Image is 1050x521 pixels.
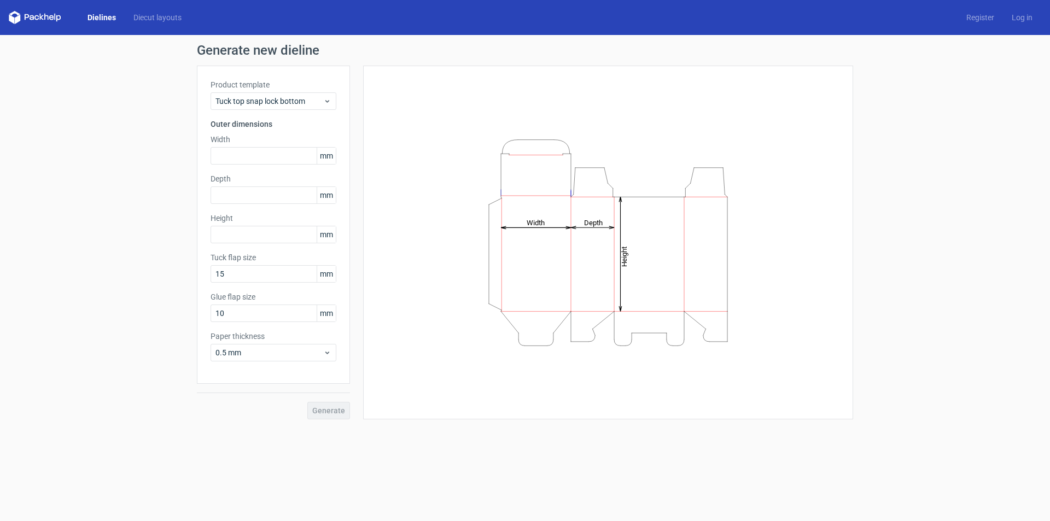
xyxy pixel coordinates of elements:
h3: Outer dimensions [211,119,336,130]
span: mm [317,226,336,243]
label: Glue flap size [211,291,336,302]
span: mm [317,148,336,164]
tspan: Width [527,218,545,226]
a: Log in [1003,12,1041,23]
label: Depth [211,173,336,184]
label: Height [211,213,336,224]
a: Register [958,12,1003,23]
a: Diecut layouts [125,12,190,23]
label: Tuck flap size [211,252,336,263]
label: Product template [211,79,336,90]
label: Paper thickness [211,331,336,342]
span: mm [317,187,336,203]
span: 0.5 mm [215,347,323,358]
tspan: Depth [584,218,603,226]
span: Tuck top snap lock bottom [215,96,323,107]
tspan: Height [620,246,628,266]
h1: Generate new dieline [197,44,853,57]
label: Width [211,134,336,145]
span: mm [317,305,336,321]
a: Dielines [79,12,125,23]
span: mm [317,266,336,282]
